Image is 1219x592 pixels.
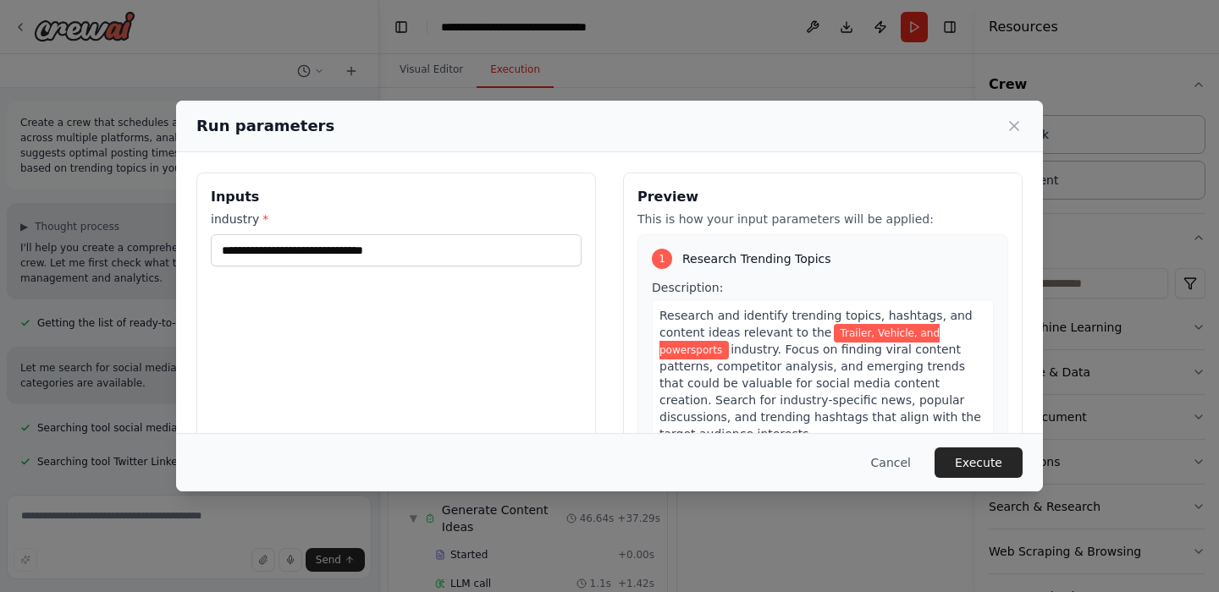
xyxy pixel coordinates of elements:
h3: Preview [637,187,1008,207]
button: Cancel [858,447,924,478]
button: Execute [935,447,1023,478]
h3: Inputs [211,187,582,207]
span: Description: [652,281,723,294]
span: industry. Focus on finding viral content patterns, competitor analysis, and emerging trends that ... [659,343,981,441]
div: 1 [652,249,672,269]
h2: Run parameters [196,114,334,138]
span: Research Trending Topics [682,250,831,267]
span: Research and identify trending topics, hashtags, and content ideas relevant to the [659,309,973,339]
span: Variable: industry [659,324,940,359]
p: This is how your input parameters will be applied: [637,211,1008,227]
label: industry [211,211,582,227]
